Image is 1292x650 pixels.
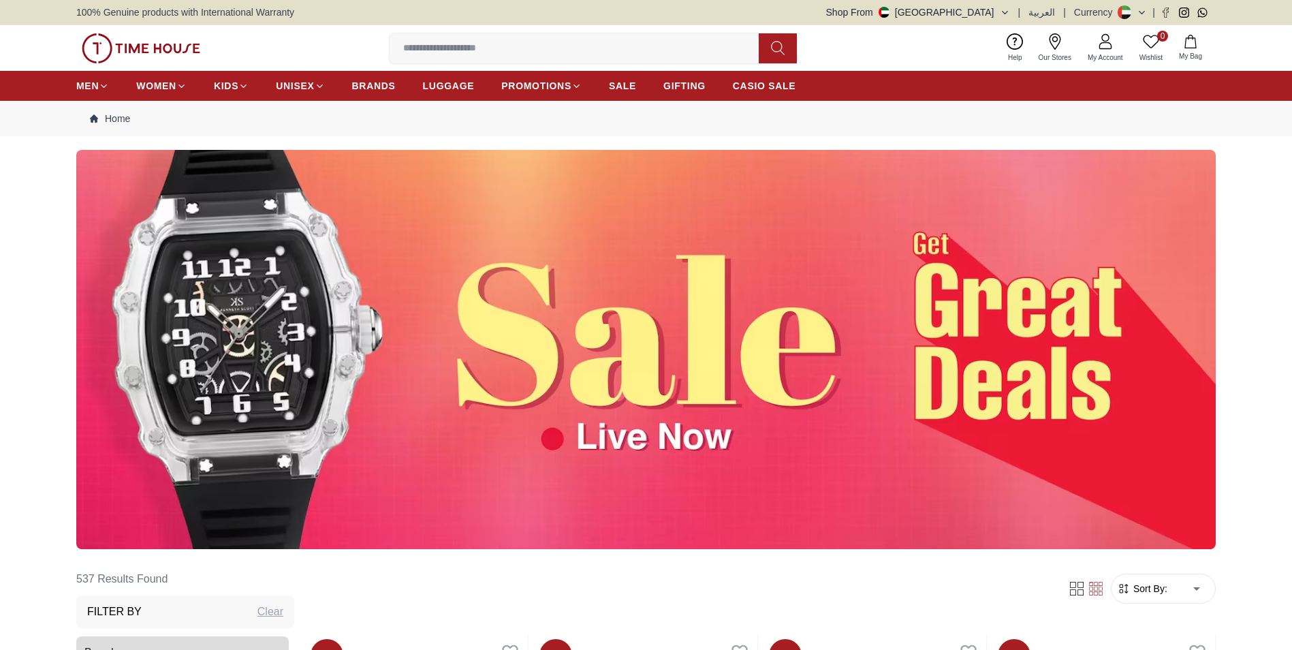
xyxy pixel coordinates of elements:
[609,74,636,98] a: SALE
[501,74,582,98] a: PROMOTIONS
[1003,52,1028,63] span: Help
[352,79,396,93] span: BRANDS
[76,101,1216,136] nav: Breadcrumb
[1131,31,1171,65] a: 0Wishlist
[1161,7,1171,18] a: Facebook
[1171,32,1210,64] button: My Bag
[733,74,796,98] a: CASIO SALE
[214,79,238,93] span: KIDS
[90,112,130,125] a: Home
[76,5,294,19] span: 100% Genuine products with International Warranty
[1197,7,1208,18] a: Whatsapp
[826,5,1010,19] button: Shop From[GEOGRAPHIC_DATA]
[1074,5,1118,19] div: Currency
[1134,52,1168,63] span: Wishlist
[76,150,1216,549] img: ...
[352,74,396,98] a: BRANDS
[76,79,99,93] span: MEN
[257,604,283,620] div: Clear
[136,79,176,93] span: WOMEN
[609,79,636,93] span: SALE
[1028,5,1055,19] button: العربية
[1000,31,1030,65] a: Help
[1082,52,1129,63] span: My Account
[276,79,314,93] span: UNISEX
[501,79,571,93] span: PROMOTIONS
[663,79,706,93] span: GIFTING
[82,33,200,63] img: ...
[1033,52,1077,63] span: Our Stores
[423,74,475,98] a: LUGGAGE
[663,74,706,98] a: GIFTING
[733,79,796,93] span: CASIO SALE
[1152,5,1155,19] span: |
[1018,5,1021,19] span: |
[1131,582,1167,595] span: Sort By:
[136,74,187,98] a: WOMEN
[87,604,142,620] h3: Filter By
[1179,7,1189,18] a: Instagram
[1117,582,1167,595] button: Sort By:
[214,74,249,98] a: KIDS
[1030,31,1080,65] a: Our Stores
[76,74,109,98] a: MEN
[423,79,475,93] span: LUGGAGE
[1157,31,1168,42] span: 0
[276,74,324,98] a: UNISEX
[879,7,889,18] img: United Arab Emirates
[76,563,294,595] h6: 537 Results Found
[1063,5,1066,19] span: |
[1173,51,1208,61] span: My Bag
